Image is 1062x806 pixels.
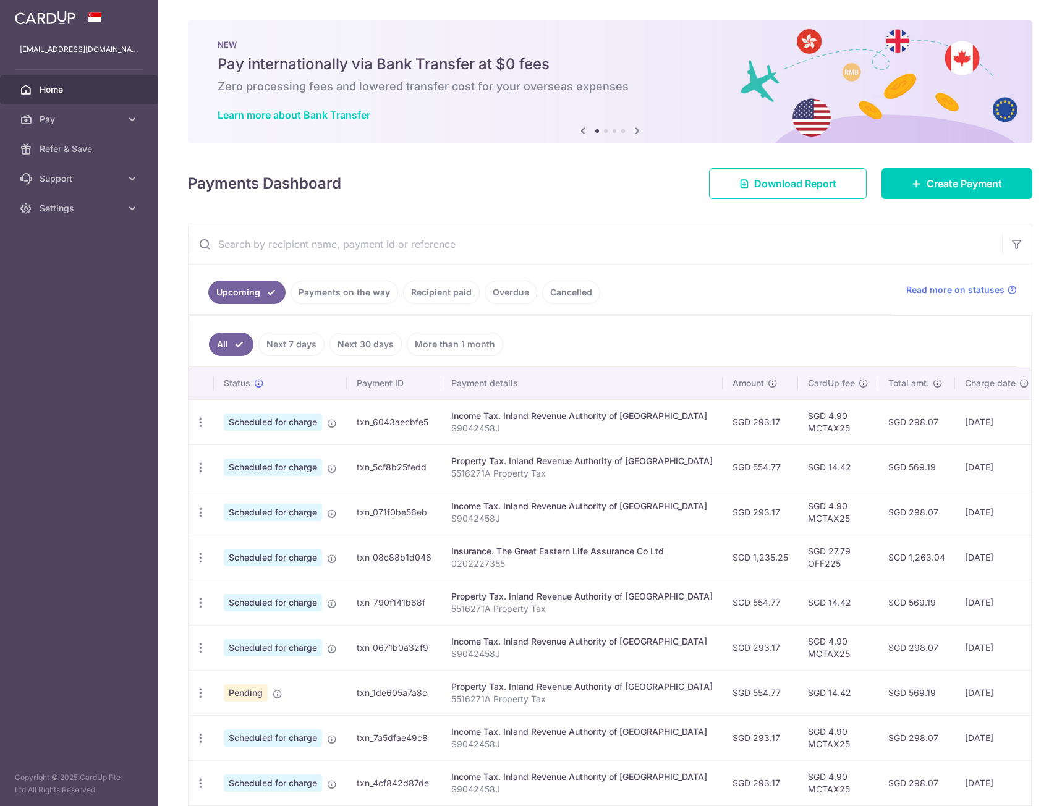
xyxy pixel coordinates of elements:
span: Amount [733,377,764,389]
td: txn_7a5dfae49c8 [347,715,441,760]
p: 0202227355 [451,558,713,570]
p: 5516271A Property Tax [451,603,713,615]
th: Payment details [441,367,723,399]
a: Overdue [485,281,537,304]
td: SGD 569.19 [878,444,955,490]
td: SGD 4.90 MCTAX25 [798,760,878,805]
a: Learn more about Bank Transfer [218,109,370,121]
span: Scheduled for charge [224,549,322,566]
td: SGD 14.42 [798,444,878,490]
td: SGD 293.17 [723,490,798,535]
span: Create Payment [927,176,1002,191]
p: 5516271A Property Tax [451,467,713,480]
a: Upcoming [208,281,286,304]
div: Income Tax. Inland Revenue Authority of [GEOGRAPHIC_DATA] [451,500,713,512]
a: Download Report [709,168,867,199]
img: CardUp [15,10,75,25]
span: Read more on statuses [906,284,1005,296]
span: Scheduled for charge [224,594,322,611]
td: txn_6043aecbfe5 [347,399,441,444]
p: S9042458J [451,783,713,795]
a: Payments on the way [291,281,398,304]
div: Income Tax. Inland Revenue Authority of [GEOGRAPHIC_DATA] [451,726,713,738]
td: [DATE] [955,399,1039,444]
td: SGD 298.07 [878,715,955,760]
span: Download Report [754,176,836,191]
span: Status [224,377,250,389]
div: Income Tax. Inland Revenue Authority of [GEOGRAPHIC_DATA] [451,410,713,422]
td: SGD 4.90 MCTAX25 [798,715,878,760]
span: Home [40,83,121,96]
th: Payment ID [347,367,441,399]
a: Next 30 days [329,333,402,356]
td: [DATE] [955,490,1039,535]
td: [DATE] [955,535,1039,580]
span: Charge date [965,377,1016,389]
div: Property Tax. Inland Revenue Authority of [GEOGRAPHIC_DATA] [451,681,713,693]
div: Property Tax. Inland Revenue Authority of [GEOGRAPHIC_DATA] [451,590,713,603]
td: [DATE] [955,760,1039,805]
td: [DATE] [955,580,1039,625]
h5: Pay internationally via Bank Transfer at $0 fees [218,54,1003,74]
td: SGD 298.07 [878,760,955,805]
span: Pending [224,684,268,702]
td: SGD 1,263.04 [878,535,955,580]
td: SGD 293.17 [723,625,798,670]
td: SGD 569.19 [878,580,955,625]
td: txn_1de605a7a8c [347,670,441,715]
p: S9042458J [451,738,713,750]
td: [DATE] [955,444,1039,490]
td: SGD 14.42 [798,670,878,715]
td: SGD 4.90 MCTAX25 [798,490,878,535]
td: SGD 293.17 [723,715,798,760]
p: 5516271A Property Tax [451,693,713,705]
span: Pay [40,113,121,125]
p: S9042458J [451,512,713,525]
td: txn_4cf842d87de [347,760,441,805]
a: Recipient paid [403,281,480,304]
td: [DATE] [955,625,1039,670]
td: SGD 27.79 OFF225 [798,535,878,580]
span: Total amt. [888,377,929,389]
td: SGD 14.42 [798,580,878,625]
a: All [209,333,253,356]
p: S9042458J [451,422,713,435]
h4: Payments Dashboard [188,172,341,195]
td: SGD 4.90 MCTAX25 [798,625,878,670]
td: SGD 298.07 [878,625,955,670]
span: Scheduled for charge [224,504,322,521]
span: Scheduled for charge [224,729,322,747]
a: Cancelled [542,281,600,304]
td: txn_0671b0a32f9 [347,625,441,670]
span: CardUp fee [808,377,855,389]
td: SGD 293.17 [723,760,798,805]
td: [DATE] [955,715,1039,760]
div: Income Tax. Inland Revenue Authority of [GEOGRAPHIC_DATA] [451,635,713,648]
td: txn_790f141b68f [347,580,441,625]
td: SGD 1,235.25 [723,535,798,580]
a: Next 7 days [258,333,325,356]
span: Scheduled for charge [224,414,322,431]
div: Property Tax. Inland Revenue Authority of [GEOGRAPHIC_DATA] [451,455,713,467]
span: Support [40,172,121,185]
span: Refer & Save [40,143,121,155]
input: Search by recipient name, payment id or reference [189,224,1002,264]
td: txn_5cf8b25fedd [347,444,441,490]
td: txn_071f0be56eb [347,490,441,535]
p: [EMAIL_ADDRESS][DOMAIN_NAME] [20,43,138,56]
span: Scheduled for charge [224,774,322,792]
span: Scheduled for charge [224,639,322,656]
a: More than 1 month [407,333,503,356]
td: SGD 554.77 [723,580,798,625]
td: [DATE] [955,670,1039,715]
td: txn_08c88b1d046 [347,535,441,580]
img: Bank transfer banner [188,20,1032,143]
td: SGD 293.17 [723,399,798,444]
div: Income Tax. Inland Revenue Authority of [GEOGRAPHIC_DATA] [451,771,713,783]
td: SGD 569.19 [878,670,955,715]
td: SGD 554.77 [723,444,798,490]
td: SGD 298.07 [878,399,955,444]
a: Read more on statuses [906,284,1017,296]
span: Settings [40,202,121,214]
p: S9042458J [451,648,713,660]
